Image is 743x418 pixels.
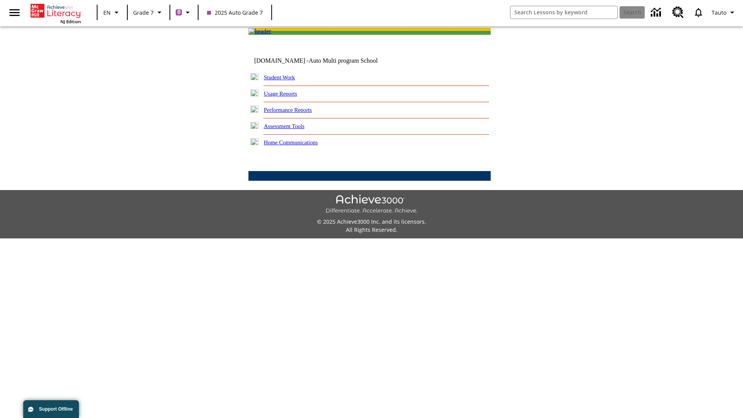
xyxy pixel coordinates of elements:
button: Boost Class color is purple. Change class color [173,5,195,19]
a: Notifications [688,2,709,22]
img: header [248,28,271,35]
img: plus.gif [250,73,259,80]
a: Home Communications [264,139,318,146]
span: Grade 7 [133,9,154,17]
span: Tauto [712,9,726,17]
input: search field [510,6,617,19]
span: Support Offline [39,406,73,412]
img: plus.gif [250,138,259,145]
a: Assessment Tools [264,123,305,129]
nobr: Auto Multi program School [309,57,378,64]
button: Profile/Settings [709,5,740,19]
img: plus.gif [250,122,259,129]
a: Usage Reports [264,91,297,97]
img: plus.gif [250,106,259,113]
button: Open side menu [3,1,26,24]
img: Achieve3000 Differentiate Accelerate Achieve [325,195,418,214]
a: Student Work [264,74,295,81]
td: [DOMAIN_NAME] - [254,57,397,64]
div: Home [31,2,81,24]
span: EN [103,9,111,17]
button: Support Offline [23,400,79,418]
a: Data Center [646,2,668,23]
button: Language: EN, Select a language [100,5,125,19]
a: Resource Center, Will open in new tab [668,2,688,23]
img: plus.gif [250,89,259,96]
span: B [177,7,181,17]
button: Grade: Grade 7, Select a grade [130,5,167,19]
span: NJ Edition [60,19,81,24]
span: 2025 Auto Grade 7 [207,9,263,17]
a: Performance Reports [264,107,312,113]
